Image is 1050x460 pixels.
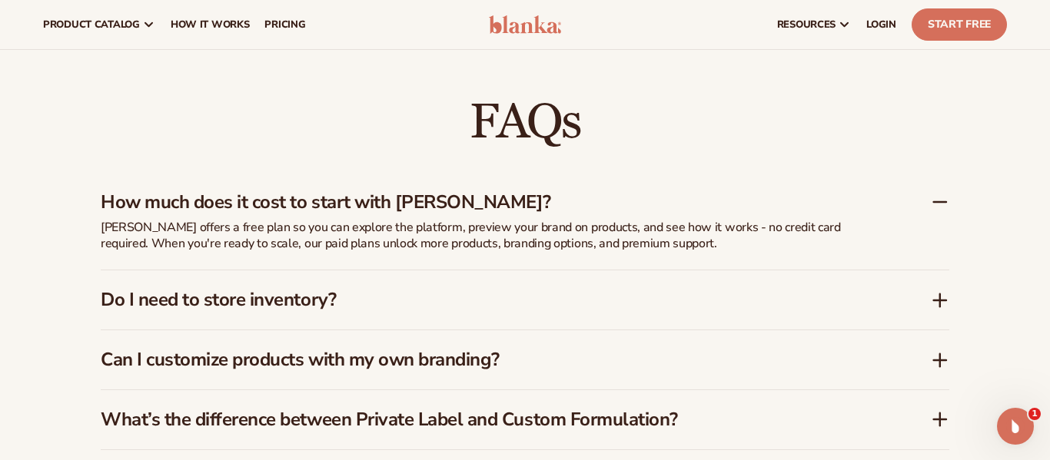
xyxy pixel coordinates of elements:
h3: Do I need to store inventory? [101,289,885,311]
h3: Can I customize products with my own branding? [101,349,885,371]
h2: FAQs [101,97,949,148]
h3: What’s the difference between Private Label and Custom Formulation? [101,409,885,431]
span: pricing [264,18,305,31]
span: product catalog [43,18,140,31]
img: logo [489,15,561,34]
span: resources [777,18,836,31]
span: 1 [1028,408,1041,420]
h3: How much does it cost to start with [PERSON_NAME]? [101,191,885,213]
a: Start Free [912,8,1007,41]
span: How It Works [171,18,250,31]
iframe: Intercom live chat [997,408,1034,445]
p: [PERSON_NAME] offers a free plan so you can explore the platform, preview your brand on products,... [101,220,869,252]
span: LOGIN [866,18,896,31]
